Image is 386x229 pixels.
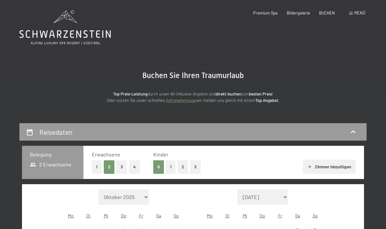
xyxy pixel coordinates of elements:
abbr: Samstag [156,213,161,218]
a: Bildergalerie [287,10,310,15]
abbr: Sonntag [174,213,179,218]
a: Premium Spa [253,10,278,15]
strong: besten Preis [249,91,272,96]
h3: Belegung [30,151,76,158]
a: Anfrageformular [166,98,197,103]
button: 2 [104,160,114,174]
span: Erwachsene [92,151,120,157]
strong: Top Angebot. [255,98,280,103]
p: durch unser All-inklusive Angebot und zum ! Oder nutzen Sie unser schnelles wir melden uns gleich... [64,91,322,104]
abbr: Samstag [295,213,300,218]
a: BUCHEN [319,10,335,15]
button: 1 [166,160,176,174]
abbr: Freitag [278,213,282,218]
button: 2 [177,160,188,174]
abbr: Dienstag [225,213,230,218]
button: 4 [129,160,140,174]
span: 2 Erwachsene [30,161,71,168]
h2: Reisedaten [39,128,72,136]
abbr: Mittwoch [104,213,108,218]
abbr: Montag [68,213,74,218]
span: Kinder [153,151,168,157]
button: 1 [92,160,102,174]
abbr: Dienstag [86,213,91,218]
button: 0 [153,160,164,174]
abbr: Donnerstag [260,213,265,218]
abbr: Montag [207,213,213,218]
strong: Top Preis-Leistung [113,91,147,96]
span: Menü [354,10,365,15]
abbr: Donnerstag [121,213,126,218]
span: Buchen Sie Ihren Traumurlaub [142,71,244,80]
abbr: Mittwoch [243,213,247,218]
strong: direkt buchen [216,91,241,96]
button: Zimmer hinzufügen [303,160,356,174]
button: 3 [116,160,127,174]
abbr: Freitag [139,213,143,218]
abbr: Sonntag [313,213,318,218]
button: 3 [190,160,201,174]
